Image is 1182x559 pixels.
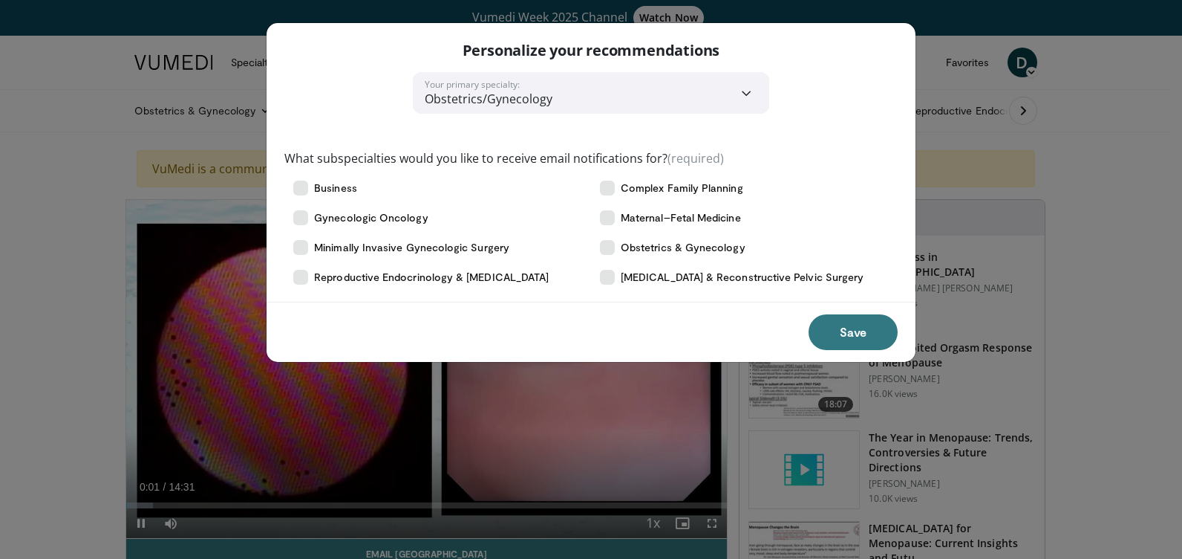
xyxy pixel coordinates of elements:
span: Business [314,181,357,196]
p: Personalize your recommendations [463,41,720,60]
span: Maternal–Fetal Medicine [621,210,741,225]
span: Complex Family Planning [621,181,743,196]
label: What subspecialties would you like to receive email notifications for? [284,149,724,167]
span: Obstetrics & Gynecology [621,240,745,255]
span: Reproductive Endocrinology & [MEDICAL_DATA] [314,270,549,285]
span: (required) [667,150,724,167]
span: Minimally Invasive Gynecologic Surgery [314,240,509,255]
button: Save [809,314,898,350]
span: Gynecologic Oncology [314,210,428,225]
span: [MEDICAL_DATA] & Reconstructive Pelvic Surgery [621,270,863,285]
